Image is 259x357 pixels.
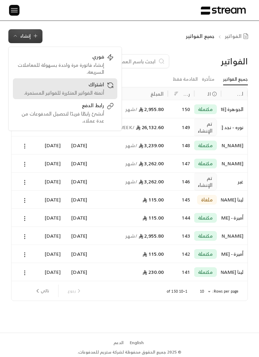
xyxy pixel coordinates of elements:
p: Rows per page: [212,289,238,294]
div: لينا [PERSON_NAME] [225,263,243,281]
div: الفواتير [194,56,248,67]
a: فوريإنشاء فاتورة مرة واحدة بسهولة للمعاملات السريعة. [13,50,117,78]
a: جميع الفواتير [223,74,248,85]
div: 10 [196,287,212,296]
div: 144 [172,209,190,227]
div: 3,262.00 [95,154,164,172]
p: جميع الفواتير [186,33,214,40]
div: 149 [172,118,190,136]
span: مكتملة [198,232,213,239]
div: 2,955.80 [95,100,164,118]
span: تم الإنشاء [198,120,212,134]
div: اسم العميل [234,89,243,98]
div: [DATE] [42,245,60,263]
div: فوري [16,53,104,62]
a: القادمة فقط [173,74,198,85]
a: رابط الدفعأنشئ رابطًا فريدًا لتحصيل المدفوعات من عدة عملاء. [13,99,117,127]
span: مكتملة [198,251,213,257]
div: 3,239.00 [95,136,164,154]
span: مكتملة [198,269,213,276]
div: 147 [172,154,190,172]
span: تم الإنشاء [198,175,212,189]
span: / شهر [125,105,137,113]
div: [DATE] [69,245,87,263]
img: Logo [201,6,246,15]
button: next page [32,285,52,297]
span: إنشاء [20,32,31,40]
div: [DATE] [69,209,87,227]
span: مكتملة [198,106,213,113]
button: Sort [172,89,180,98]
div: أميرة - [PERSON_NAME] [225,209,243,227]
div: [PERSON_NAME] [225,154,243,172]
nav: breadcrumb [186,33,251,40]
div: [DATE] [42,209,60,227]
div: [DATE] [42,173,60,190]
span: مكتملة [198,142,213,149]
span: / شهر [125,231,137,240]
div: 148 [172,136,190,154]
span: مكتملة [198,160,213,167]
div: [DATE] [69,173,87,190]
div: 115.00 [95,245,164,263]
div: نوره - نجد [PERSON_NAME] [225,118,243,136]
div: 115.00 [95,209,164,227]
div: [PERSON_NAME] [225,136,243,154]
img: menu [10,6,18,15]
span: ملغاة [201,196,213,203]
div: [DATE] [69,136,87,154]
div: [DATE] [42,263,60,281]
div: 26,132.60 [95,118,164,136]
span: / شهر [125,141,137,150]
a: الدعم [111,337,126,349]
div: 146 [172,173,190,190]
div: © 2025 جميع الحقوق محفوظة لشركة ستريم للمدفوعات. [78,349,181,355]
div: 3,262.00 [95,173,164,190]
div: أميرة - [PERSON_NAME] [225,245,243,263]
div: إنشاء فاتورة مرة واحدة بسهولة للمعاملات السريعة. [16,62,104,76]
div: 143 [172,227,190,245]
a: الفواتير [225,33,251,40]
div: غير [225,173,243,190]
div: [DATE] [42,154,60,172]
span: / شهر [125,159,137,168]
div: المبلغ [150,89,164,98]
div: [DATE] [42,136,60,154]
p: 1–10 of 150 [167,289,187,294]
div: English [130,340,144,346]
div: الجوهرة [PERSON_NAME] [225,100,243,118]
span: / شهر [125,177,137,186]
a: اشتراكأتمتة الفواتير المتكررة للفواتير المستمرة. [13,78,117,99]
div: [DATE] [42,227,60,245]
a: متأخرة [202,74,214,85]
div: [DATE] [69,154,87,172]
div: 230.00 [95,263,164,281]
div: 145 [172,191,190,208]
div: رابط الدفع [16,102,104,110]
div: رقم الفاتورة [181,89,190,98]
div: [DATE] [69,227,87,245]
div: [DATE] [69,263,87,281]
div: لينا [PERSON_NAME] [225,191,243,208]
div: أنشئ رابطًا فريدًا لتحصيل المدفوعات من عدة عملاء. [16,110,104,124]
div: 115.00 [95,191,164,208]
div: اشتراك [16,81,104,89]
div: 150 [172,100,190,118]
div: 142 [172,245,190,263]
div: أتمتة الفواتير المتكررة للفواتير المستمرة. [16,89,104,96]
div: [PERSON_NAME] [225,227,243,245]
span: مكتملة [198,214,213,221]
div: [DATE] [69,191,87,208]
div: 2,955.80 [95,227,164,245]
div: [DATE] [42,191,60,208]
div: 141 [172,263,190,281]
button: إنشاء [8,29,42,43]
